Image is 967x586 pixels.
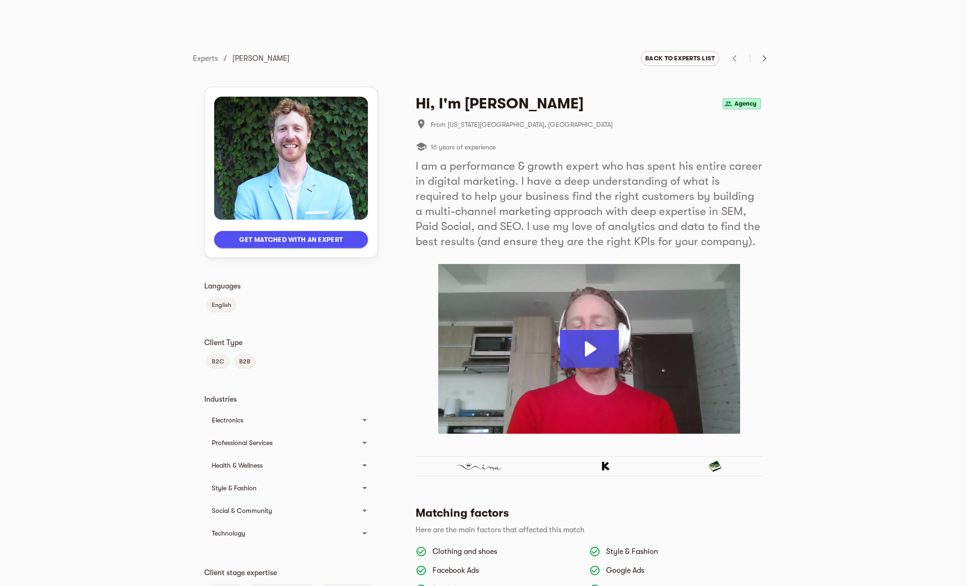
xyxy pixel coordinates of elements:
span: 16 years of experience [431,141,496,153]
h4: Hi, I'm [PERSON_NAME] [416,94,584,113]
div: Style & Fashion [204,477,378,499]
div: Technology [212,528,353,539]
h5: I am a performance & growth expert who has spent his entire career in digital marketing. I have a... [416,158,763,249]
h5: Matching factors [416,505,755,520]
p: Here are the main factors that affected this match [416,524,755,536]
img: Video Thumbnail [438,264,740,434]
span: / [224,53,227,64]
div: Nina Shoes [416,461,543,472]
p: [PERSON_NAME] [233,53,290,64]
div: Health & Wellness [212,460,353,471]
span: B2C [206,356,230,367]
span: Get matched with an expert [222,234,360,245]
button: Get matched with an expert [214,231,368,248]
div: kidpik [558,461,652,472]
div: Electronics [212,414,353,426]
span: Back to experts list [645,53,715,64]
span: Agency [731,98,760,109]
p: Client Type [204,337,378,348]
p: Languages [204,281,378,292]
button: Play Video: Elijah K. Zonder Marketing [560,330,619,368]
span: From [US_STATE][GEOGRAPHIC_DATA], [GEOGRAPHIC_DATA] [431,119,763,130]
p: Client stage expertise [204,567,378,578]
div: Style & Fashion [212,482,353,494]
div: Pacific Roof Restorations [667,461,763,472]
div: Professional Services [212,437,353,448]
a: Experts [193,54,218,63]
div: Technology [204,522,378,545]
p: Industries [204,394,378,405]
div: Professional Services [204,431,378,454]
p: Style & Fashion [606,546,755,557]
p: Google Ads [606,565,755,576]
div: Social & Community [204,499,378,522]
p: Clothing and shoes [433,546,582,557]
div: Social & Community [212,505,353,516]
span: English [206,299,237,311]
p: Facebook Ads [433,565,582,576]
span: B2B [233,356,256,367]
button: Back to experts list [641,51,719,66]
div: Electronics [204,409,378,431]
div: Health & Wellness [204,454,378,477]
